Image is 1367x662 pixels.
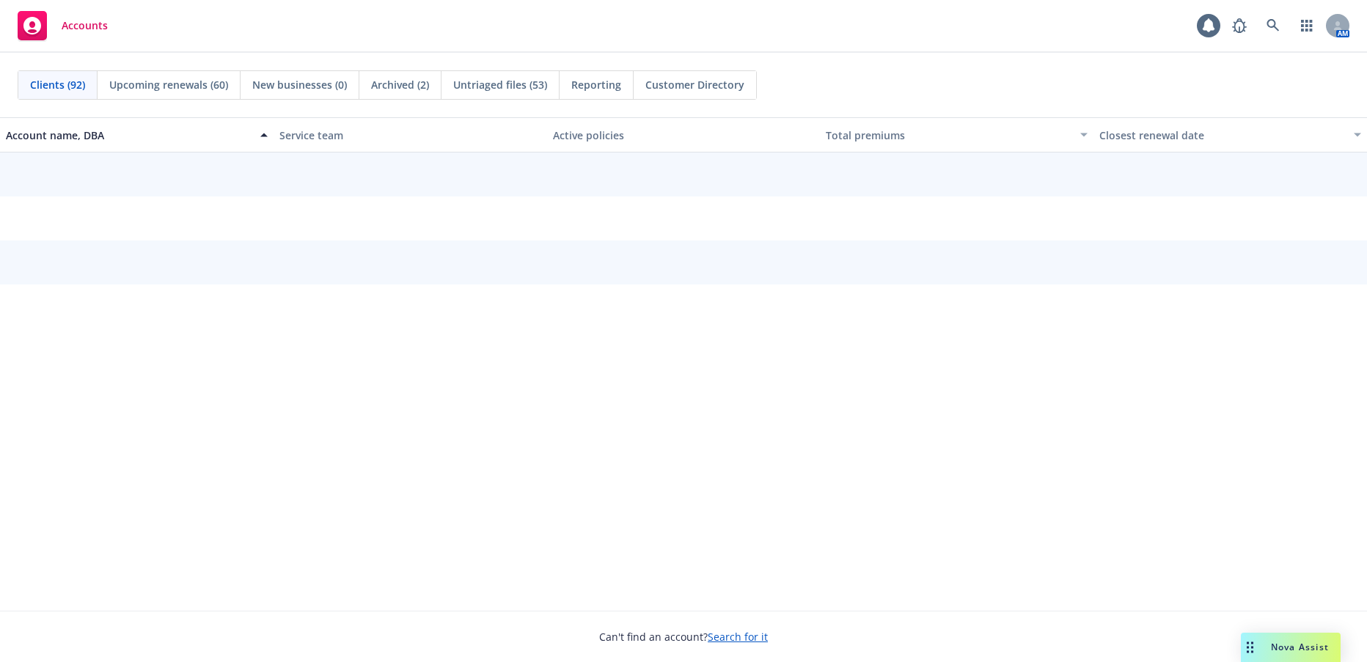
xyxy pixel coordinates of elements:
span: Nova Assist [1271,641,1329,653]
span: New businesses (0) [252,77,347,92]
a: Accounts [12,5,114,46]
button: Closest renewal date [1093,117,1367,152]
button: Nova Assist [1241,633,1341,662]
a: Search for it [708,630,768,644]
span: Archived (2) [371,77,429,92]
div: Active policies [553,128,815,143]
span: Untriaged files (53) [453,77,547,92]
button: Active policies [547,117,821,152]
div: Total premiums [826,128,1071,143]
div: Closest renewal date [1099,128,1345,143]
span: Clients (92) [30,77,85,92]
span: Customer Directory [645,77,744,92]
span: Reporting [571,77,621,92]
a: Report a Bug [1225,11,1254,40]
span: Upcoming renewals (60) [109,77,228,92]
button: Total premiums [820,117,1093,152]
span: Accounts [62,20,108,32]
a: Search [1258,11,1288,40]
span: Can't find an account? [599,629,768,644]
div: Drag to move [1241,633,1259,662]
div: Account name, DBA [6,128,252,143]
a: Switch app [1292,11,1322,40]
button: Service team [274,117,547,152]
div: Service team [279,128,541,143]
